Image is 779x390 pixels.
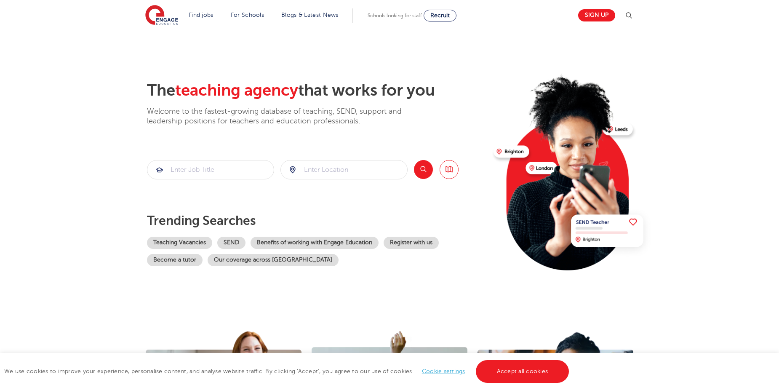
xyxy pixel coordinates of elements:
[208,254,339,266] a: Our coverage across [GEOGRAPHIC_DATA]
[424,10,456,21] a: Recruit
[175,81,298,99] span: teaching agency
[217,237,245,249] a: SEND
[578,9,615,21] a: Sign up
[4,368,571,374] span: We use cookies to improve your experience, personalise content, and analyse website traffic. By c...
[368,13,422,19] span: Schools looking for staff
[476,360,569,383] a: Accept all cookies
[414,160,433,179] button: Search
[430,12,450,19] span: Recruit
[422,368,465,374] a: Cookie settings
[147,254,203,266] a: Become a tutor
[147,213,487,228] p: Trending searches
[145,5,178,26] img: Engage Education
[251,237,379,249] a: Benefits of working with Engage Education
[147,81,487,100] h2: The that works for you
[147,160,274,179] input: Submit
[384,237,439,249] a: Register with us
[281,12,339,18] a: Blogs & Latest News
[147,107,425,126] p: Welcome to the fastest-growing database of teaching, SEND, support and leadership positions for t...
[189,12,213,18] a: Find jobs
[280,160,408,179] div: Submit
[231,12,264,18] a: For Schools
[147,237,212,249] a: Teaching Vacancies
[281,160,407,179] input: Submit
